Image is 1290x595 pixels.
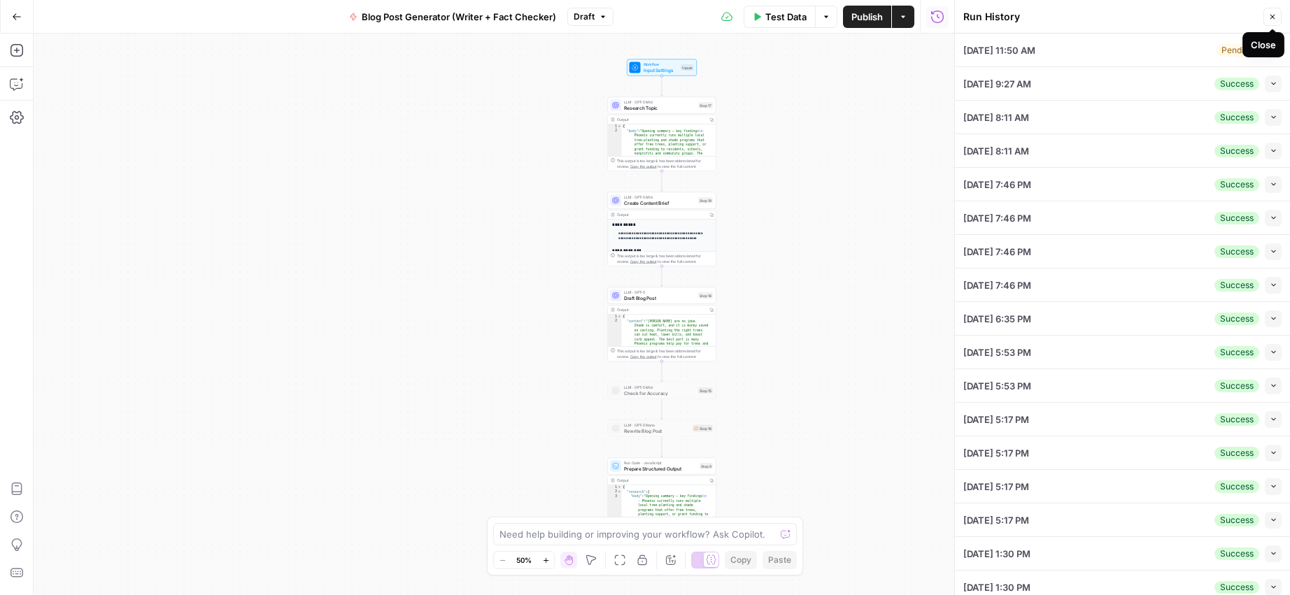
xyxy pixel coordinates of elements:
[617,348,713,359] div: This output is too large & has been abbreviated for review. to view the full content.
[661,437,663,457] g: Edge from step_16 to step_9
[725,551,757,569] button: Copy
[963,379,1031,393] span: [DATE] 5:53 PM
[624,427,690,434] span: Rewrite Blog Post
[963,77,1031,91] span: [DATE] 9:27 AM
[608,287,716,361] div: LLM · GPT-5Draft Blog PostStep 18Output{ "content":"[PERSON_NAME] are no joke. Shade is comfort, ...
[624,422,690,428] span: LLM · GPT-5 Nano
[624,199,695,206] span: Create Content Brief
[1214,178,1259,191] div: Success
[608,458,716,532] div: Run Code · JavaScriptPrepare Structured OutputStep 9Output{ "research":{ "body":"Opening summary ...
[608,382,716,399] div: LLM · GPT-5 MiniCheck for AccuracyStep 15
[1214,514,1259,526] div: Success
[617,117,705,122] div: Output
[963,513,1029,527] span: [DATE] 5:17 PM
[644,66,679,73] span: Input Settings
[963,278,1031,292] span: [DATE] 7:46 PM
[963,43,1035,57] span: [DATE] 11:50 AM
[1214,78,1259,90] div: Success
[608,59,716,76] div: WorkflowInput SettingsInputs
[630,164,657,169] span: Copy the output
[698,387,713,394] div: Step 15
[630,259,657,264] span: Copy the output
[661,76,663,96] g: Edge from start to step_17
[963,413,1029,426] span: [DATE] 5:17 PM
[963,211,1031,225] span: [DATE] 7:46 PM
[693,425,713,432] div: Step 16
[624,194,695,200] span: LLM · GPT-5 Mini
[516,554,532,566] span: 50%
[574,10,595,23] span: Draft
[1214,581,1259,594] div: Success
[700,463,713,469] div: Step 9
[1214,380,1259,392] div: Success
[341,6,565,28] button: Blog Post Generator (Writer + Fact Checker)
[1216,44,1259,57] div: Pending
[624,99,695,105] span: LLM · GPT-5 Mini
[608,97,716,171] div: LLM · GPT-5 MiniResearch TopicStep 17Output{ "body":"Opening summary — key findings\n- Phoenix cu...
[744,6,815,28] button: Test Data
[763,551,797,569] button: Paste
[963,580,1030,594] span: [DATE] 1:30 PM
[1214,145,1259,157] div: Success
[624,385,695,390] span: LLM · GPT-5 Mini
[1214,313,1259,325] div: Success
[963,446,1029,460] span: [DATE] 5:17 PM
[608,420,716,437] div: LLM · GPT-5 NanoRewrite Blog PostStep 16
[608,124,622,129] div: 1
[681,64,694,71] div: Inputs
[661,361,663,382] g: Edge from step_18 to step_15
[624,289,695,295] span: LLM · GPT-5
[698,197,713,203] div: Step 19
[624,389,695,396] span: Check for Accuracy
[608,489,622,494] div: 2
[617,307,705,313] div: Output
[617,212,705,217] div: Output
[617,478,705,483] div: Output
[1214,547,1259,560] div: Success
[1214,111,1259,124] div: Success
[608,315,622,320] div: 1
[963,345,1031,359] span: [DATE] 5:53 PM
[618,485,622,490] span: Toggle code folding, rows 1 through 5
[730,554,751,566] span: Copy
[851,10,883,24] span: Publish
[618,315,622,320] span: Toggle code folding, rows 1 through 3
[698,292,713,299] div: Step 18
[1214,346,1259,359] div: Success
[963,547,1030,561] span: [DATE] 1:30 PM
[843,6,891,28] button: Publish
[618,124,622,129] span: Toggle code folding, rows 1 through 3
[618,489,622,494] span: Toggle code folding, rows 2 through 4
[630,354,657,359] span: Copy the output
[1214,212,1259,224] div: Success
[362,10,556,24] span: Blog Post Generator (Writer + Fact Checker)
[1214,279,1259,292] div: Success
[1251,38,1276,52] div: Close
[1214,447,1259,459] div: Success
[617,253,713,264] div: This output is too large & has been abbreviated for review. to view the full content.
[608,485,622,490] div: 1
[624,460,697,466] span: Run Code · JavaScript
[768,554,791,566] span: Paste
[963,480,1029,494] span: [DATE] 5:17 PM
[617,158,713,169] div: This output is too large & has been abbreviated for review. to view the full content.
[698,102,713,108] div: Step 17
[963,178,1031,192] span: [DATE] 7:46 PM
[661,266,663,287] g: Edge from step_19 to step_18
[1214,245,1259,258] div: Success
[765,10,807,24] span: Test Data
[624,104,695,111] span: Research Topic
[963,245,1031,259] span: [DATE] 7:46 PM
[1214,480,1259,493] div: Success
[624,465,697,472] span: Prepare Structured Output
[661,171,663,192] g: Edge from step_17 to step_19
[624,294,695,301] span: Draft Blog Post
[963,110,1029,124] span: [DATE] 8:11 AM
[644,62,679,67] span: Workflow
[567,8,614,26] button: Draft
[963,312,1031,326] span: [DATE] 6:35 PM
[661,399,663,420] g: Edge from step_15 to step_16
[963,144,1029,158] span: [DATE] 8:11 AM
[1214,413,1259,426] div: Success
